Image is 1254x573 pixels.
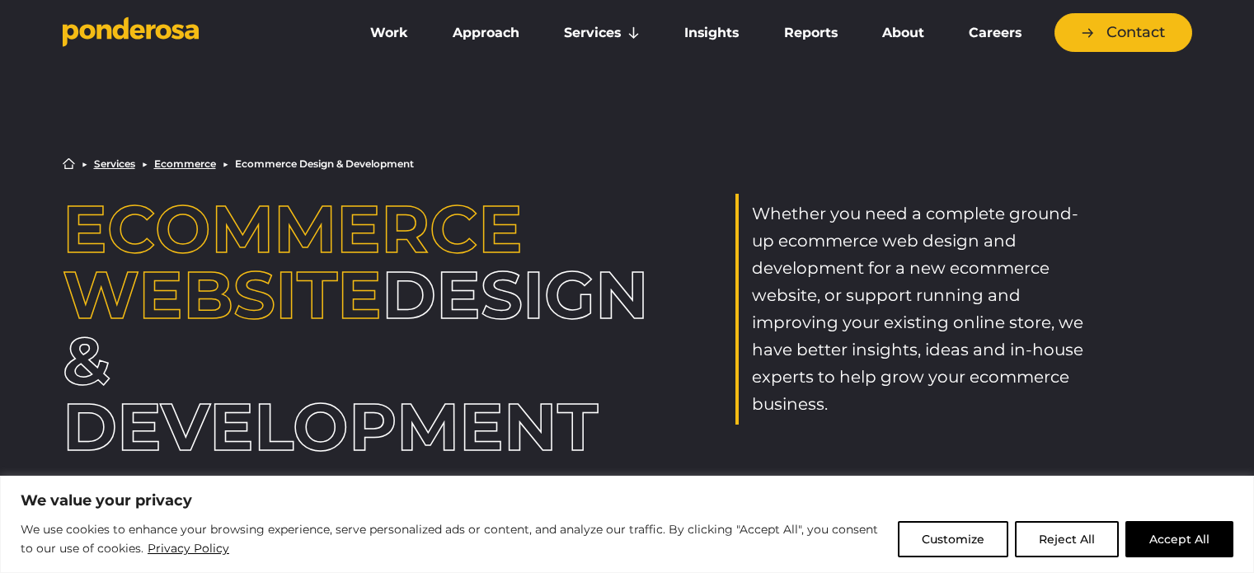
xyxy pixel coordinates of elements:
span: Ecommerce Website [63,189,523,335]
p: We value your privacy [21,491,1233,510]
h1: Design & Development [63,196,519,460]
a: Go to homepage [63,16,326,49]
button: Customize [898,521,1008,557]
a: Careers [950,16,1040,50]
a: Privacy Policy [147,538,230,558]
a: Home [63,157,75,170]
li: ▶︎ [142,159,148,169]
a: Contact [1054,13,1192,52]
li: ▶︎ [223,159,228,169]
a: Approach [434,16,538,50]
a: Work [351,16,427,50]
button: Accept All [1125,521,1233,557]
a: Services [94,159,135,169]
a: Ecommerce [154,159,216,169]
a: Reports [765,16,857,50]
a: About [863,16,943,50]
li: Ecommerce Design & Development [235,159,414,169]
li: ▶︎ [82,159,87,169]
p: We use cookies to enhance your browsing experience, serve personalized ads or content, and analyz... [21,520,885,559]
button: Reject All [1015,521,1119,557]
span: Whether you need a complete ground-up ecommerce web design and development for a new ecommerce we... [752,204,1083,414]
a: Services [545,16,659,50]
a: Insights [665,16,758,50]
